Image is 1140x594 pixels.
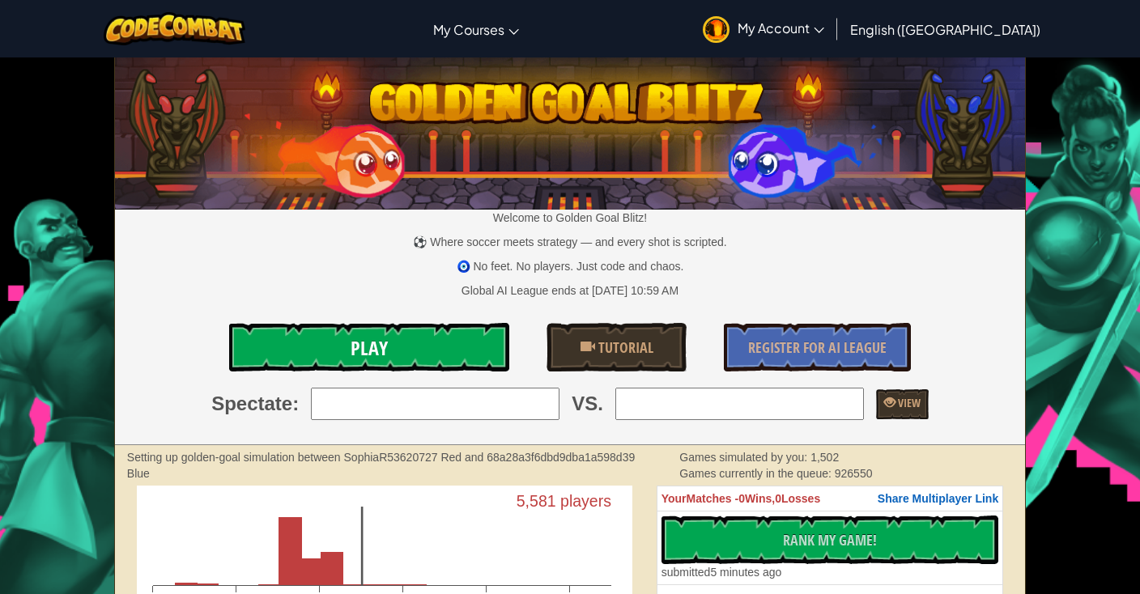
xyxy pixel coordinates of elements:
span: Register for AI League [748,337,887,358]
span: Rank My Game! [783,530,877,550]
span: submitted [661,566,711,579]
span: VS. [572,390,603,418]
span: Spectate [211,390,292,418]
button: Rank My Game! [661,516,998,564]
strong: Setting up golden-goal simulation between SophiaR53620727 Red and 68a28a3f6dbd9dba1a598d39 Blue [127,451,635,480]
span: View [895,395,921,410]
a: Register for AI League [724,323,911,371]
img: Golden Goal [115,51,1025,210]
span: Games simulated by you: [679,451,810,464]
a: Tutorial [547,323,687,371]
span: My Account [738,19,824,36]
a: My Courses [425,7,527,51]
span: Games currently in the queue: [679,467,834,480]
span: My Courses [433,21,504,38]
a: My Account [695,3,832,54]
span: Play [351,335,388,361]
th: 0 0 [657,486,1002,511]
span: Tutorial [595,337,653,358]
span: Share Multiplayer Link [878,492,998,505]
span: 1,502 [810,451,839,464]
div: Global AI League ends at [DATE] 10:59 AM [462,282,678,299]
span: : [292,390,299,418]
span: Matches - [687,492,739,505]
span: Wins, [745,492,775,505]
span: English ([GEOGRAPHIC_DATA]) [850,21,1040,38]
a: English ([GEOGRAPHIC_DATA]) [842,7,1049,51]
p: Welcome to Golden Goal Blitz! [115,210,1025,226]
span: Losses [781,492,820,505]
div: 5 minutes ago [661,564,782,580]
text: 5,581 players [516,492,610,510]
span: 926550 [835,467,873,480]
span: Your [661,492,687,505]
p: ⚽ Where soccer meets strategy — and every shot is scripted. [115,234,1025,250]
img: CodeCombat logo [104,12,245,45]
p: 🧿 No feet. No players. Just code and chaos. [115,258,1025,274]
img: avatar [703,16,730,43]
